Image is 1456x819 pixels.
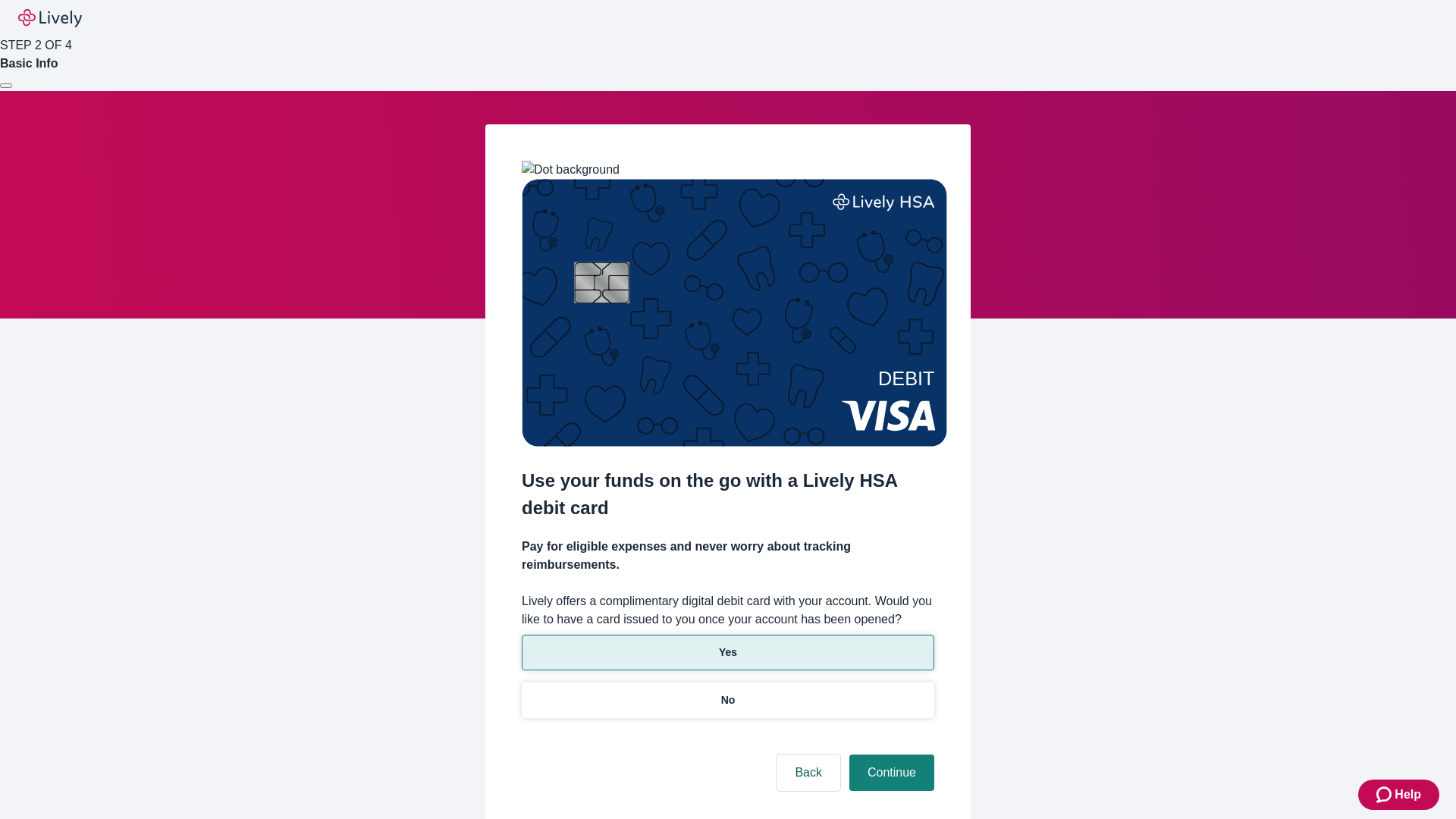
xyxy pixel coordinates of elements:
[777,755,840,791] button: Back
[719,645,737,661] p: Yes
[1376,786,1395,804] svg: Zendesk support icon
[18,9,82,27] img: Lively
[1395,786,1421,804] span: Help
[522,682,934,718] button: No
[522,538,934,574] h4: Pay for eligible expenses and never worry about tracking reimbursements.
[522,179,947,447] img: Debit card
[522,635,934,670] button: Yes
[849,755,934,791] button: Continue
[522,467,934,522] h2: Use your funds on the go with a Lively HSA debit card
[522,161,620,179] img: Dot background
[522,592,934,629] label: Lively offers a complimentary digital debit card with your account. Would you like to have a card...
[1358,780,1439,810] button: Zendesk support iconHelp
[721,692,736,708] p: No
